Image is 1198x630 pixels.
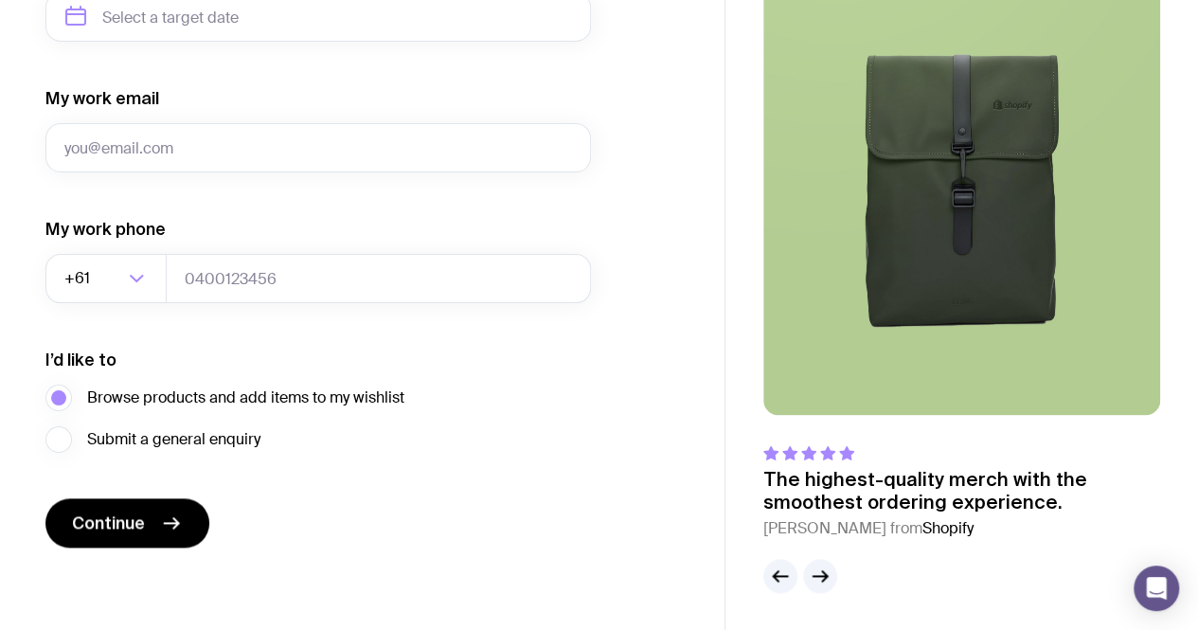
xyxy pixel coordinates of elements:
[64,254,94,303] span: +61
[763,517,1160,540] cite: [PERSON_NAME] from
[45,254,167,303] div: Search for option
[45,123,591,172] input: you@email.com
[45,349,116,371] label: I’d like to
[763,468,1160,513] p: The highest-quality merch with the smoothest ordering experience.
[72,512,145,534] span: Continue
[94,254,123,303] input: Search for option
[45,218,166,241] label: My work phone
[166,254,591,303] input: 0400123456
[922,518,974,538] span: Shopify
[45,87,159,110] label: My work email
[87,428,260,451] span: Submit a general enquiry
[45,498,209,548] button: Continue
[87,387,404,409] span: Browse products and add items to my wishlist
[1134,566,1179,611] div: Open Intercom Messenger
